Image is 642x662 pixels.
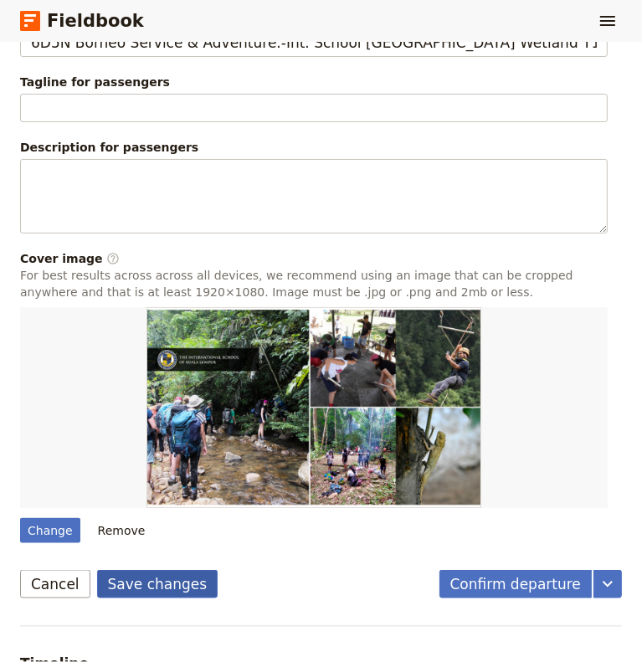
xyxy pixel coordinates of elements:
button: Save changes [97,570,218,598]
span: Description for passengers [20,139,608,156]
div: Cover image [20,250,608,267]
textarea: Description for passengers [20,159,608,234]
p: For best results across across all devices, we recommend using an image that can be cropped anywh... [20,267,608,300]
img: https://d33jgr8dhgav85.cloudfront.net/65243374bcede4f6fc478a85/66492a4efca081ef228f4fe6?Expires=1... [146,307,481,508]
a: Fieldbook [20,7,144,35]
span: ​ [106,252,120,265]
button: Remove [90,518,153,543]
div: Change [20,518,80,543]
input: Tagline for passengers [20,94,608,122]
button: Cancel [20,570,90,598]
input: Departure name for passengers [20,28,608,57]
button: Show menu [593,7,622,35]
button: More actions [593,570,622,598]
span: Tagline for passengers [20,74,608,90]
button: Confirm departure [439,570,592,598]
